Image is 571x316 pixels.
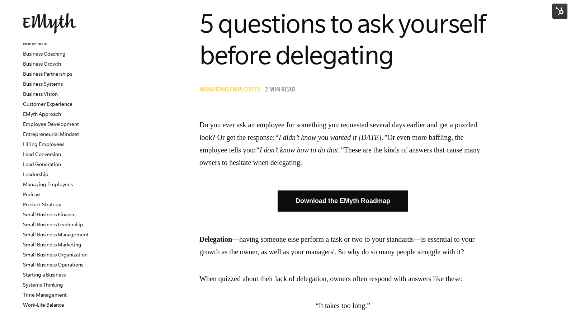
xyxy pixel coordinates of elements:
a: Product Strategy [23,202,61,207]
p: “It takes too long.” [199,300,486,312]
a: Employee Development [23,121,79,127]
a: Lead Generation [23,161,61,167]
p: When quizzed about their lack of delegation, owners often respond with answers like these: [199,273,486,285]
a: Time Management [23,292,67,298]
a: Small Business Marketing [23,242,81,247]
h6: VIEW BY TOPIC [23,42,109,47]
em: “I don’t know how to do that.” [256,146,344,154]
a: Hiring Employees [23,141,64,147]
p: 2 min read [265,87,296,94]
a: Small Business Management [23,232,89,237]
a: Small Business Organization [23,252,88,258]
a: Systems Thinking [23,282,63,288]
a: Work-Life Balance [23,302,64,308]
a: Business Vision [23,91,58,97]
a: Business Coaching [23,51,66,57]
img: HubSpot Tools Menu Toggle [552,4,567,19]
a: Business Systems [23,81,63,87]
a: Small Business Operations [23,262,83,268]
a: Customer Experience [23,101,72,107]
p: —having someone else perform a task or two to your standards—is essential to your growth as the o... [199,233,486,258]
a: Lead Conversion [23,151,61,157]
a: Starting a Business [23,272,66,278]
a: Small Business Leadership [23,222,83,227]
a: Business Partnerships [23,71,72,77]
em: “I didn’t know you wanted it [DATE].” [275,133,387,141]
a: Managing Employees [23,181,73,187]
img: EMyth [23,13,76,34]
a: Podcast [23,192,41,197]
span: 5 questions to ask yourself before delegating [199,9,485,70]
p: Do you ever ask an employee for something you requested several days earlier and get a puzzled lo... [199,119,486,169]
a: Entrepreneurial Mindset [23,131,79,137]
span: Managing Employees [199,87,260,94]
strong: Delegation [199,235,232,243]
a: Leadership [23,171,48,177]
a: Download the EMyth Roadmap [278,190,408,212]
a: Business Growth [23,61,61,67]
a: Small Business Finance [23,212,76,217]
iframe: Chat Widget [535,282,571,316]
a: EMyth Approach [23,111,61,117]
a: Managing Employees [199,87,264,94]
